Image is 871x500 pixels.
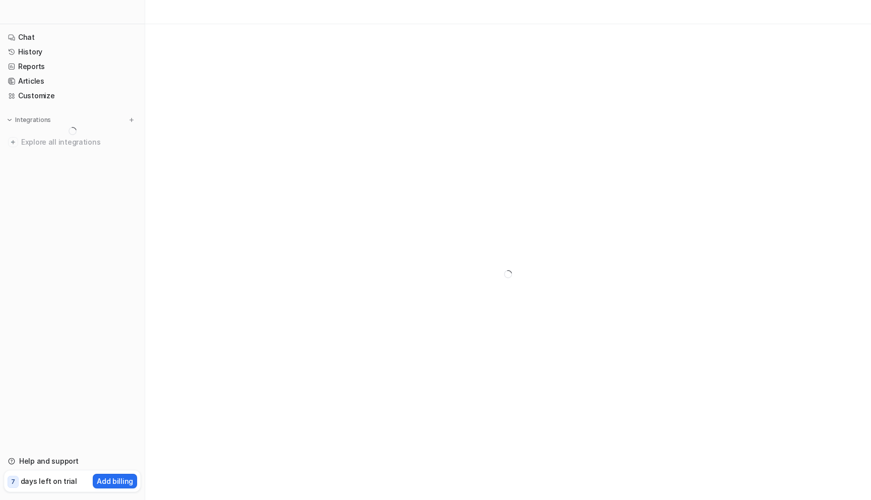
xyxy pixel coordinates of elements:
a: Chat [4,30,141,44]
a: Explore all integrations [4,135,141,149]
a: Reports [4,59,141,74]
a: Customize [4,89,141,103]
p: 7 [11,477,15,486]
span: Explore all integrations [21,134,137,150]
button: Integrations [4,115,54,125]
a: History [4,45,141,59]
p: Integrations [15,116,51,124]
img: expand menu [6,116,13,123]
a: Articles [4,74,141,88]
img: explore all integrations [8,137,18,147]
img: menu_add.svg [128,116,135,123]
p: Add billing [97,476,133,486]
p: days left on trial [21,476,77,486]
a: Help and support [4,454,141,468]
button: Add billing [93,474,137,488]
